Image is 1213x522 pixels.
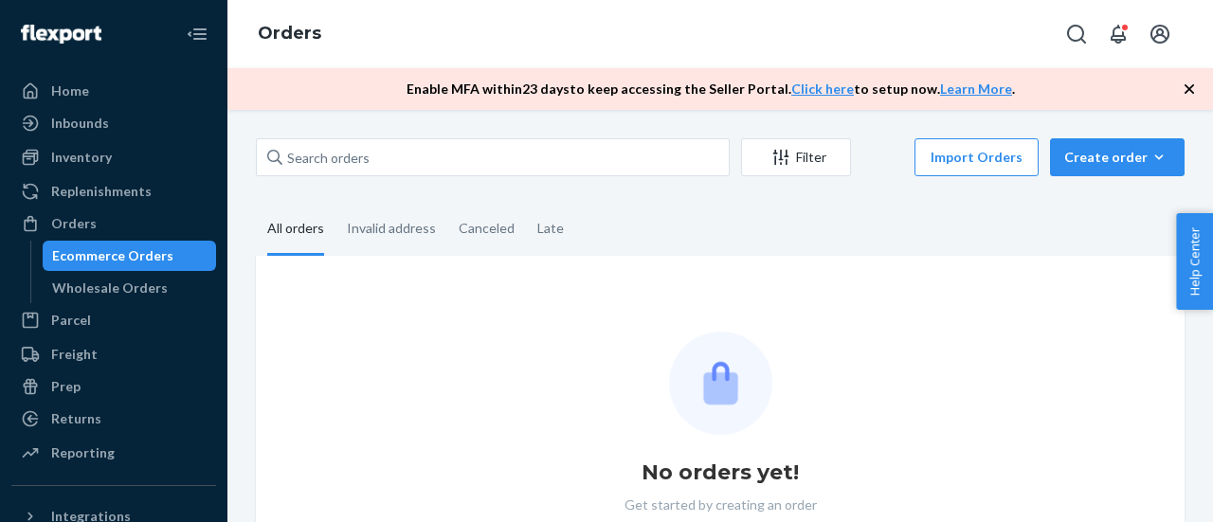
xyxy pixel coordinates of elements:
p: Get started by creating an order [625,495,817,514]
button: Open account menu [1141,15,1179,53]
div: Home [51,81,89,100]
div: Canceled [459,204,515,253]
a: Replenishments [11,176,216,207]
button: Open Search Box [1058,15,1095,53]
button: Open notifications [1099,15,1137,53]
a: Ecommerce Orders [43,241,217,271]
div: Wholesale Orders [52,279,168,297]
img: Flexport logo [21,25,101,44]
div: Filter [742,148,850,167]
a: Click here [791,81,854,97]
div: Freight [51,345,98,364]
button: Help Center [1176,213,1213,310]
button: Close Navigation [178,15,216,53]
div: Ecommerce Orders [52,246,173,265]
div: Late [537,204,564,253]
button: Create order [1050,138,1185,176]
ol: breadcrumbs [243,7,336,62]
div: Prep [51,377,81,396]
div: Invalid address [347,204,436,253]
div: Inbounds [51,114,109,133]
span: Support [38,13,106,30]
div: All orders [267,204,324,256]
div: Replenishments [51,182,152,201]
a: Reporting [11,438,216,468]
div: Parcel [51,311,91,330]
a: Orders [11,208,216,239]
div: Reporting [51,443,115,462]
button: Filter [741,138,851,176]
a: Learn More [940,81,1012,97]
a: Inbounds [11,108,216,138]
h1: No orders yet! [642,458,799,488]
div: Inventory [51,148,112,167]
div: Returns [51,409,101,428]
a: Freight [11,339,216,369]
div: Create order [1064,148,1170,167]
a: Parcel [11,305,216,335]
a: Home [11,76,216,106]
a: Returns [11,404,216,434]
p: Enable MFA within 23 days to keep accessing the Seller Portal. to setup now. . [407,80,1015,99]
a: Wholesale Orders [43,273,217,303]
input: Search orders [256,138,730,176]
img: Empty list [669,332,772,435]
a: Inventory [11,142,216,172]
a: Orders [258,23,321,44]
div: Orders [51,214,97,233]
a: Prep [11,371,216,402]
button: Import Orders [914,138,1039,176]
